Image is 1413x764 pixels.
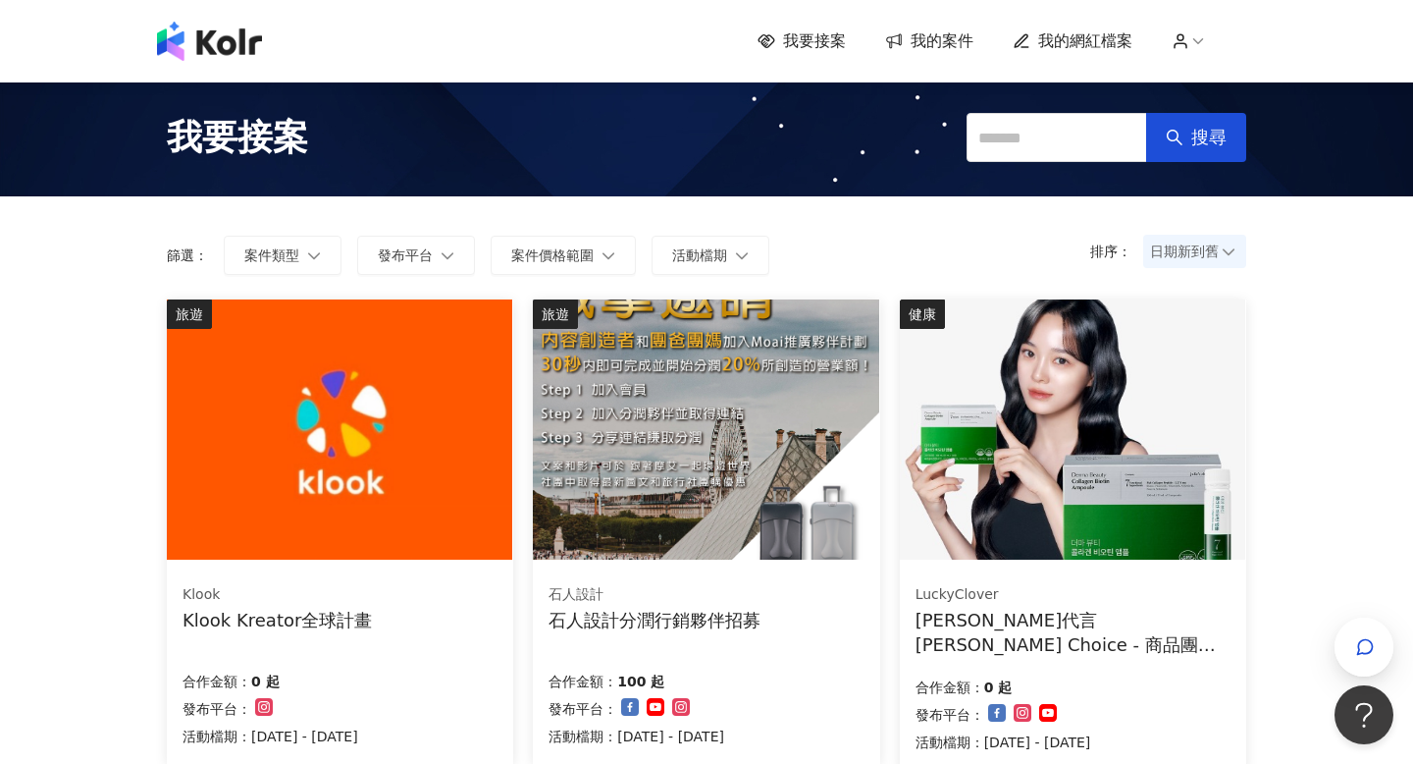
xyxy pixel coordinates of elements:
div: 旅遊 [533,300,578,329]
div: Klook [183,585,372,605]
button: 發布平台 [357,236,475,275]
span: 我要接案 [783,30,846,52]
iframe: Help Scout Beacon - Open [1334,685,1393,744]
button: 活動檔期 [652,236,769,275]
div: LuckyClover [916,585,1230,605]
p: 發布平台： [549,697,617,721]
span: 案件價格範圍 [511,247,594,263]
p: 活動檔期：[DATE] - [DATE] [916,731,1091,754]
p: 100 起 [617,670,664,693]
img: Klook Kreator全球計畫 [167,300,512,560]
button: 案件類型 [224,236,341,275]
img: 韓國健康食品功能性膠原蛋白 [900,300,1245,560]
p: 合作金額： [183,670,251,693]
span: 案件類型 [244,247,299,263]
span: 發布平台 [378,247,433,263]
div: 健康 [900,300,945,329]
p: 活動檔期：[DATE] - [DATE] [183,725,358,748]
p: 合作金額： [549,670,617,693]
p: 活動檔期：[DATE] - [DATE] [549,725,724,748]
span: 搜尋 [1191,127,1227,148]
p: 0 起 [984,676,1013,699]
img: logo [157,22,262,61]
span: search [1166,129,1183,146]
button: 搜尋 [1146,113,1246,162]
span: 我的案件 [911,30,973,52]
a: 我要接案 [758,30,846,52]
div: 石人設計分潤行銷夥伴招募 [549,608,760,632]
p: 合作金額： [916,676,984,699]
p: 發布平台： [183,697,251,721]
a: 我的案件 [885,30,973,52]
div: Klook Kreator全球計畫 [183,608,372,632]
span: 活動檔期 [672,247,727,263]
div: [PERSON_NAME]代言 [PERSON_NAME] Choice - 商品團購 -膠原蛋白 [916,608,1230,657]
p: 篩選： [167,247,208,263]
p: 排序： [1090,244,1143,259]
span: 我要接案 [167,113,308,162]
img: 石人設計行李箱 [533,300,878,560]
p: 0 起 [251,670,280,693]
button: 案件價格範圍 [491,236,636,275]
span: 我的網紅檔案 [1038,30,1132,52]
span: 日期新到舊 [1150,237,1239,266]
div: 旅遊 [167,300,212,329]
a: 我的網紅檔案 [1013,30,1132,52]
p: 發布平台： [916,703,984,727]
div: 石人設計 [549,585,760,605]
